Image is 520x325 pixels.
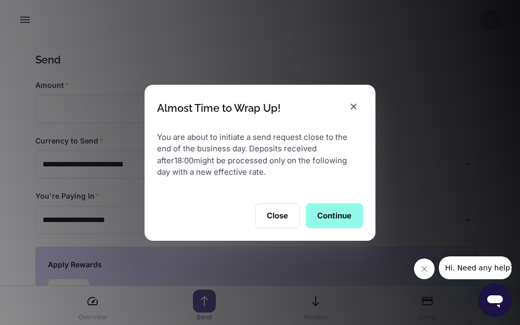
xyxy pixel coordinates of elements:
[157,102,281,114] div: Almost Time to Wrap Up!
[414,258,435,279] iframe: Close message
[6,7,75,16] span: Hi. Need any help?
[255,203,300,228] button: Close
[478,283,512,317] iframe: Button to launch messaging window
[157,132,363,178] p: You are about to initiate a send request close to the end of the business day. Deposits received ...
[439,256,512,279] iframe: Message from company
[306,203,363,228] button: Continue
